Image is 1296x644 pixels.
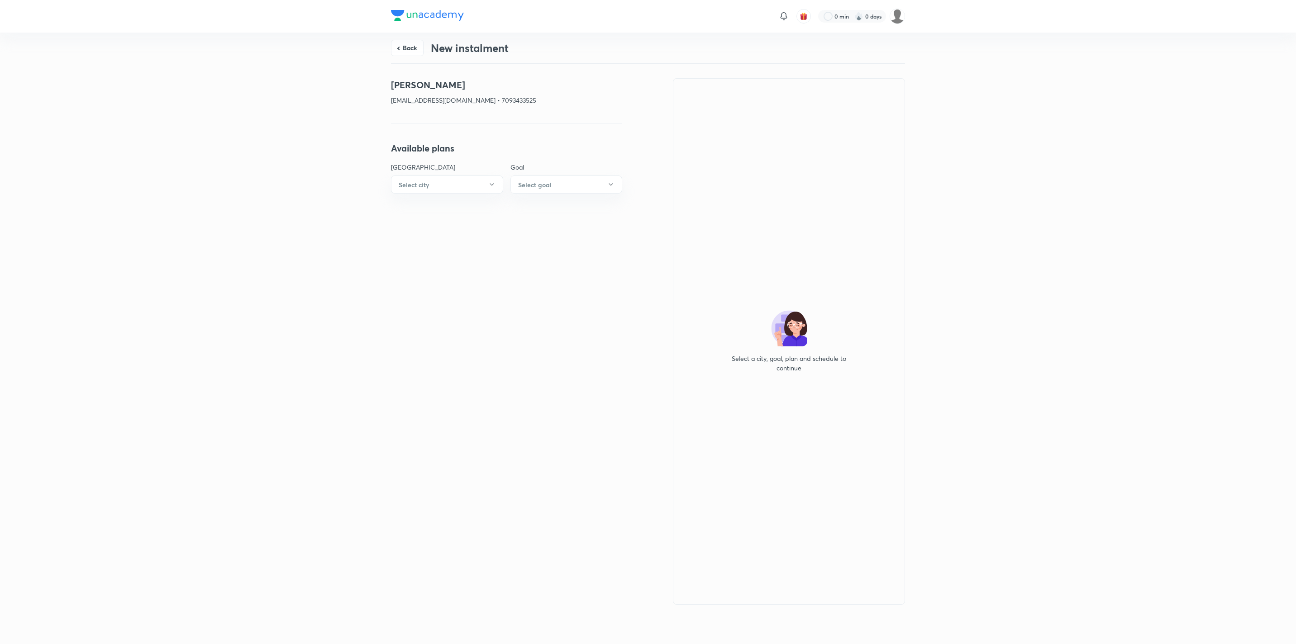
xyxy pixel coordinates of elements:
a: Company Logo [391,10,464,23]
button: Back [391,40,424,56]
h3: New instalment [431,42,509,55]
img: avatar [800,12,808,20]
p: Goal [510,162,623,172]
button: Select city [391,175,503,194]
p: [GEOGRAPHIC_DATA] [391,162,503,172]
img: streak [854,12,863,21]
h6: Select city [399,180,429,189]
p: Select a city, goal, plan and schedule to continue [726,354,853,373]
h4: [PERSON_NAME] [391,78,622,92]
img: no-plan-selected [771,310,807,346]
p: [EMAIL_ADDRESS][DOMAIN_NAME] • 7093433525 [391,95,622,105]
img: Company Logo [391,10,464,21]
h4: Available plans [391,142,622,155]
button: avatar [796,9,811,24]
button: Select goal [510,175,623,194]
h6: Select goal [518,180,552,189]
img: Rishav [890,9,905,24]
